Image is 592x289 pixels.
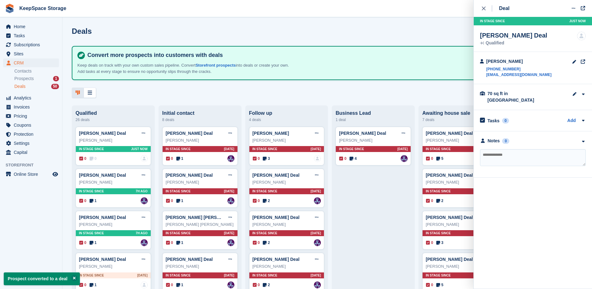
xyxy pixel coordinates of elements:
[480,32,547,39] div: [PERSON_NAME] Deal
[486,72,551,78] a: [EMAIL_ADDRESS][DOMAIN_NAME]
[76,110,151,116] div: Qualified
[228,239,234,246] img: Charlotte Jobling
[14,31,51,40] span: Tasks
[426,231,451,236] span: In stage since
[79,179,148,185] div: [PERSON_NAME]
[53,76,59,81] div: 1
[397,147,408,151] span: [DATE]
[51,170,59,178] a: Preview store
[314,155,321,162] img: deal-assignee-blank
[79,263,148,270] div: [PERSON_NAME]
[499,5,510,12] div: Deal
[3,31,59,40] a: menu
[488,138,500,144] div: Notes
[79,231,104,236] span: In stage since
[79,131,126,136] a: [PERSON_NAME] Deal
[79,240,86,246] span: 0
[228,281,234,288] a: Charlotte Jobling
[339,137,408,144] div: [PERSON_NAME]
[252,173,300,178] a: [PERSON_NAME] Deal
[85,52,577,59] h4: Convert more prospects into customers with deals
[90,240,97,246] span: 1
[14,22,51,31] span: Home
[79,147,104,151] span: In stage since
[426,173,473,178] a: [PERSON_NAME] Deal
[131,147,148,151] span: Just now
[3,121,59,129] a: menu
[422,116,498,124] div: 7 deals
[176,156,183,161] span: 1
[3,49,59,58] a: menu
[252,179,321,185] div: [PERSON_NAME]
[252,257,300,262] a: [PERSON_NAME] Deal
[14,49,51,58] span: Sites
[314,281,321,288] a: Charlotte Jobling
[569,19,586,23] span: Just now
[480,19,505,23] span: In stage since
[79,198,86,204] span: 0
[426,131,473,136] a: [PERSON_NAME] Deal
[196,63,236,68] a: Storefront prospects
[314,197,321,204] a: Charlotte Jobling
[426,147,451,151] span: In stage since
[176,240,183,246] span: 1
[162,116,238,124] div: 8 deals
[252,189,277,194] span: In stage since
[79,221,148,228] div: [PERSON_NAME]
[502,138,509,144] div: 0
[141,281,148,288] img: deal-assignee-blank
[166,131,213,136] a: [PERSON_NAME] Deal
[14,121,51,129] span: Coupons
[228,197,234,204] img: Charlotte Jobling
[252,231,277,236] span: In stage since
[253,156,260,161] span: 0
[426,215,473,220] a: [PERSON_NAME] Deal
[426,189,451,194] span: In stage since
[263,156,270,161] span: 3
[79,282,86,288] span: 0
[314,239,321,246] a: Charlotte Jobling
[162,110,238,116] div: Initial contact
[487,90,550,104] div: 70 sq ft in [GEOGRAPHIC_DATA]
[311,189,321,194] span: [DATE]
[166,156,173,161] span: 0
[3,130,59,139] a: menu
[3,22,59,31] a: menu
[136,231,148,236] span: 7H AGO
[249,110,325,116] div: Follow up
[228,155,234,162] img: Charlotte Jobling
[141,197,148,204] img: Charlotte Jobling
[422,110,498,116] div: Awaiting house sale
[166,273,191,278] span: In stage since
[339,156,346,161] span: 0
[224,231,234,236] span: [DATE]
[401,155,408,162] img: Charlotte Jobling
[14,40,51,49] span: Subscriptions
[426,240,433,246] span: 0
[426,257,473,262] a: [PERSON_NAME] Deal
[166,240,173,246] span: 0
[166,257,213,262] a: [PERSON_NAME] Deal
[14,84,26,89] span: Deals
[426,137,494,144] div: [PERSON_NAME]
[14,76,34,82] span: Prospects
[176,282,183,288] span: 1
[14,130,51,139] span: Protection
[567,117,576,124] a: Add
[311,147,321,151] span: [DATE]
[335,110,411,116] div: Business Lead
[252,221,321,228] div: [PERSON_NAME]
[166,231,191,236] span: In stage since
[79,137,148,144] div: [PERSON_NAME]
[335,116,411,124] div: 1 deal
[166,173,213,178] a: [PERSON_NAME] Deal
[166,263,234,270] div: [PERSON_NAME]
[79,173,126,178] a: [PERSON_NAME] Deal
[339,131,386,136] a: [PERSON_NAME] Deal
[486,66,551,72] a: [PHONE_NUMBER]
[263,240,270,246] span: 2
